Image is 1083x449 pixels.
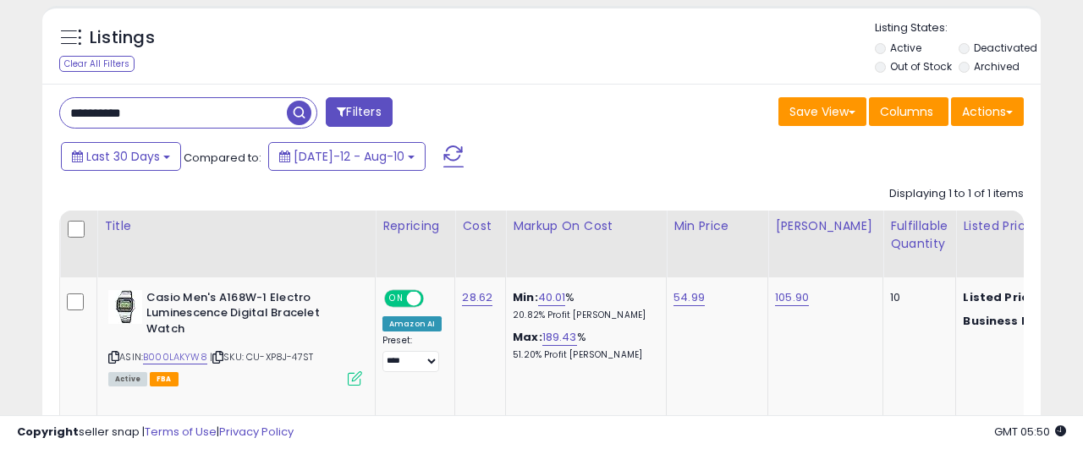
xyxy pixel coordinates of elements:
span: OFF [421,291,448,305]
p: 20.82% Profit [PERSON_NAME] [513,309,653,321]
span: Last 30 Days [86,148,160,165]
b: Max: [513,329,542,345]
a: 40.01 [538,289,566,306]
div: Preset: [382,335,442,373]
div: Title [104,217,368,235]
p: Listing States: [875,20,1041,36]
span: [DATE]-12 - Aug-10 [294,148,404,165]
a: 189.43 [542,329,577,346]
h5: Listings [90,26,155,50]
div: Fulfillable Quantity [890,217,948,253]
button: Filters [326,97,392,127]
label: Out of Stock [890,59,952,74]
button: Columns [869,97,948,126]
button: Save View [778,97,866,126]
b: Casio Men's A168W-1 Electro Luminescence Digital Bracelet Watch [146,290,352,342]
div: [PERSON_NAME] [775,217,876,235]
div: seller snap | | [17,424,294,441]
div: Cost [462,217,498,235]
img: 51YBC7i8gUL._SL40_.jpg [108,290,142,324]
span: 2025-09-12 05:50 GMT [994,424,1066,440]
label: Deactivated [974,41,1037,55]
label: Active [890,41,921,55]
div: Amazon AI [382,316,442,331]
div: Min Price [673,217,761,235]
button: Actions [951,97,1024,126]
button: Last 30 Days [61,142,181,171]
div: % [513,290,653,321]
a: Terms of Use [145,424,217,440]
p: 51.20% Profit [PERSON_NAME] [513,349,653,361]
span: FBA [150,372,179,386]
span: All listings currently available for purchase on Amazon [108,372,147,386]
a: 28.62 [462,289,492,306]
span: | SKU: CU-XP8J-47ST [210,350,313,364]
b: Min: [513,289,538,305]
a: Privacy Policy [219,424,294,440]
a: B000LAKYW8 [143,350,207,364]
div: 10 [890,290,943,305]
strong: Copyright [17,424,79,440]
div: Markup on Cost [513,217,659,235]
div: Clear All Filters [59,56,135,72]
label: Archived [974,59,1020,74]
button: [DATE]-12 - Aug-10 [268,142,426,171]
span: ON [386,291,407,305]
a: 54.99 [673,289,705,306]
span: Compared to: [184,150,261,166]
div: Repricing [382,217,448,235]
a: 105.90 [775,289,809,306]
div: Displaying 1 to 1 of 1 items [889,186,1024,202]
b: Listed Price: [963,289,1040,305]
th: The percentage added to the cost of goods (COGS) that forms the calculator for Min & Max prices. [506,211,667,277]
div: ASIN: [108,290,362,384]
b: Business Price: [963,313,1056,329]
span: Columns [880,103,933,120]
div: % [513,330,653,361]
